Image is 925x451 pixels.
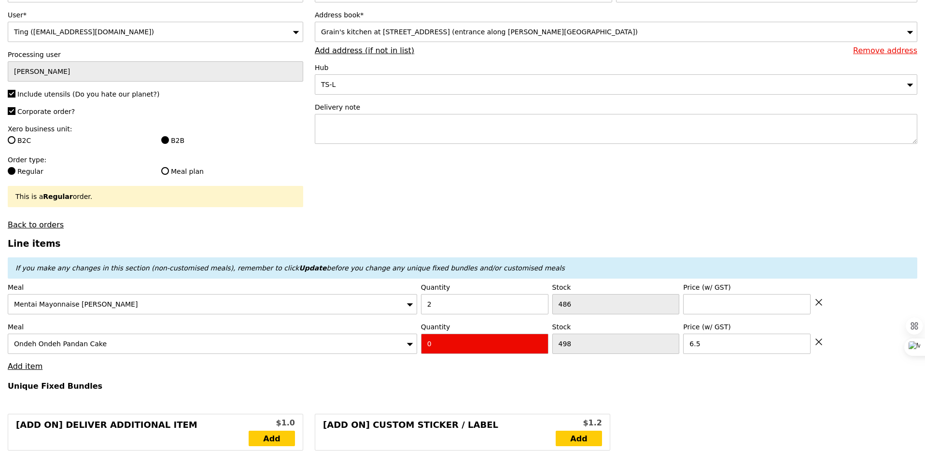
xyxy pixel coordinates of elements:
a: Add address (if not in list) [315,46,414,55]
input: Meal plan [161,167,169,175]
label: Stock [552,322,680,332]
a: Back to orders [8,220,64,229]
h3: Line items [8,239,917,249]
div: $1.0 [249,417,295,429]
label: Address book* [315,10,917,20]
span: TS-L [321,81,336,88]
label: Meal [8,282,417,292]
label: Quantity [421,322,548,332]
label: Quantity [421,282,548,292]
label: B2C [8,136,150,145]
label: Order type: [8,155,303,165]
b: Update [299,264,326,272]
span: Mentai Mayonnaise [PERSON_NAME] [14,300,138,308]
label: Meal [8,322,417,332]
label: Price (w/ GST) [683,282,811,292]
b: Regular [43,193,72,200]
label: Processing user [8,50,303,59]
span: Corporate order? [17,108,75,115]
span: Ting ([EMAIL_ADDRESS][DOMAIN_NAME]) [14,28,154,36]
span: Grain's kitchen at [STREET_ADDRESS] (entrance along [PERSON_NAME][GEOGRAPHIC_DATA]) [321,28,638,36]
h4: Unique Fixed Bundles [8,381,917,391]
input: B2B [161,136,169,144]
label: Xero business unit: [8,124,303,134]
label: Delivery note [315,102,917,112]
a: Add [249,431,295,446]
a: Add [556,431,602,446]
input: Corporate order? [8,107,15,115]
a: Remove address [853,46,917,55]
input: Regular [8,167,15,175]
div: [Add on] Custom Sticker / Label [323,418,556,446]
a: Add item [8,362,42,371]
label: Stock [552,282,680,292]
div: This is a order. [15,192,295,201]
label: User* [8,10,303,20]
span: Include utensils (Do you hate our planet?) [17,90,159,98]
div: $1.2 [556,417,602,429]
div: [Add on] Deliver Additional Item [16,418,249,446]
label: Regular [8,167,150,176]
label: Meal plan [161,167,303,176]
em: If you make any changes in this section (non-customised meals), remember to click before you chan... [15,264,565,272]
input: B2C [8,136,15,144]
label: B2B [161,136,303,145]
label: Hub [315,63,917,72]
span: Ondeh Ondeh Pandan Cake [14,340,107,348]
label: Price (w/ GST) [683,322,811,332]
input: Include utensils (Do you hate our planet?) [8,90,15,98]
